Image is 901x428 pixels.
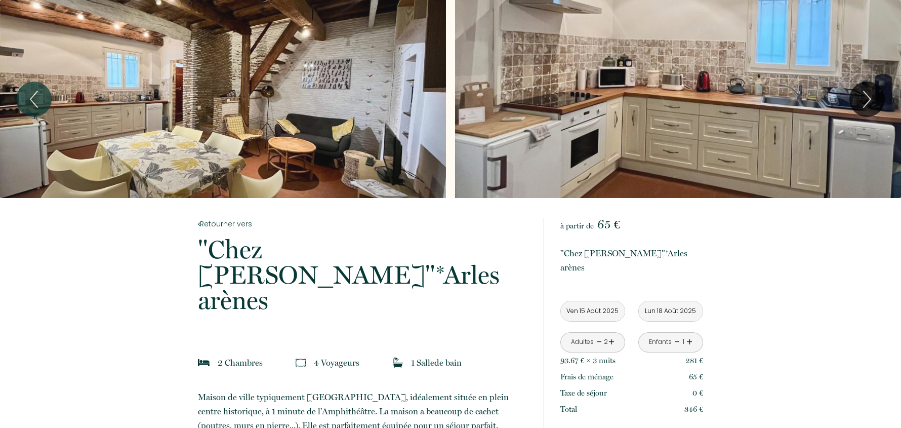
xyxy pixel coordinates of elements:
p: 2 Chambre [218,356,263,370]
input: Départ [639,301,703,321]
div: Enfants [649,337,672,347]
div: 1 [681,337,686,347]
button: Next [849,82,885,117]
p: "Chez [PERSON_NAME]"*Arles arènes [198,237,530,313]
span: s [612,356,616,365]
span: à partir de [560,221,594,230]
p: 1 Salle de bain [411,356,462,370]
input: Arrivée [561,301,625,321]
span: 65 € [597,217,620,231]
p: 93.67 € × 3 nuit [560,355,616,367]
a: + [608,334,615,350]
p: Total [560,403,577,415]
p: 0 € [692,387,703,399]
div: 2 [603,337,608,347]
a: - [597,334,602,350]
div: Adultes [571,337,594,347]
p: 4 Voyageur [314,356,359,370]
p: 65 € [689,371,703,383]
p: Frais de ménage [560,371,613,383]
p: "Chez [PERSON_NAME]"*Arles arènes [560,246,703,275]
button: Previous [16,82,52,117]
p: Taxe de séjour [560,387,607,399]
a: - [675,334,680,350]
p: 346 € [684,403,703,415]
a: Retourner vers [198,218,530,229]
img: guests [296,358,306,368]
span: s [259,358,263,368]
span: s [356,358,359,368]
p: 281 € [685,355,703,367]
a: + [686,334,692,350]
